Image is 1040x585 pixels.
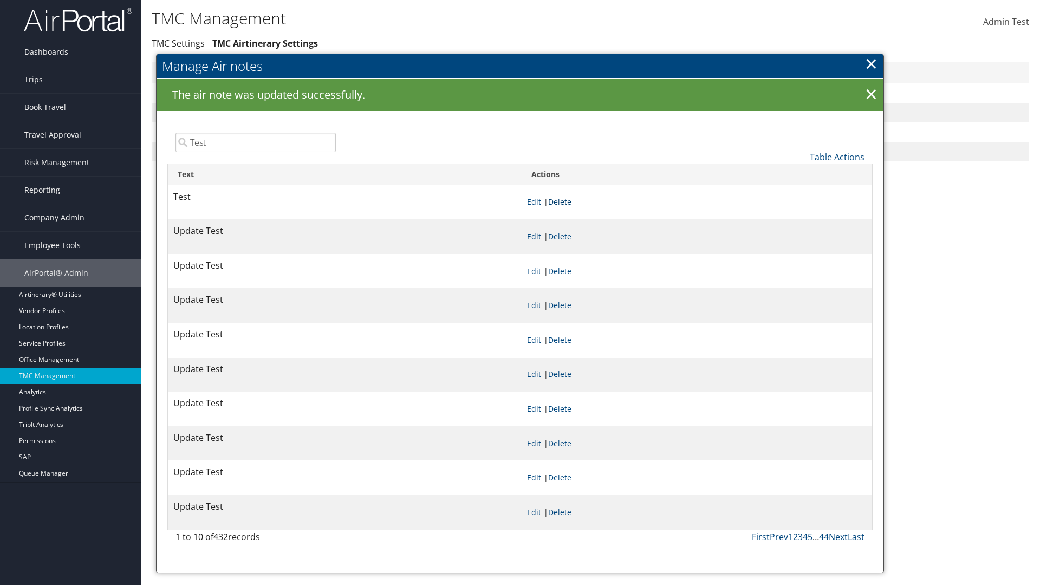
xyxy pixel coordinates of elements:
[152,122,797,142] td: HMHF
[808,531,812,543] a: 5
[152,103,797,122] td: Motor City Travel
[548,300,571,310] a: Delete
[152,7,737,30] h1: TMC Management
[548,438,571,448] a: Delete
[527,197,541,207] a: Edit
[548,472,571,483] a: Delete
[24,232,81,259] span: Employee Tools
[522,164,872,185] th: Actions
[527,507,541,517] a: Edit
[24,66,43,93] span: Trips
[173,500,516,514] p: Update Test
[168,164,522,185] th: Text
[173,431,516,445] p: Update Test
[829,531,848,543] a: Next
[548,507,571,517] a: Delete
[152,142,797,161] td: Dynamic
[173,362,516,376] p: Update Test
[865,53,877,74] a: ×
[548,231,571,242] a: Delete
[157,54,883,78] h2: Manage Air notes
[152,37,205,49] a: TMC Settings
[793,531,798,543] a: 2
[819,531,829,543] a: 44
[24,7,132,32] img: airportal-logo.png
[527,369,541,379] a: Edit
[173,465,516,479] p: Update Test
[157,79,883,111] div: The air note was updated successfully.
[212,37,318,49] a: TMC Airtinerary Settings
[522,185,872,220] td: |
[803,531,808,543] a: 4
[752,531,770,543] a: First
[24,149,89,176] span: Risk Management
[522,426,872,461] td: |
[173,396,516,411] p: Update Test
[213,531,228,543] span: 432
[152,161,797,181] td: [PERSON_NAME] Business Travel
[522,460,872,495] td: |
[527,231,541,242] a: Edit
[862,84,881,106] a: ×
[522,323,872,357] td: |
[24,38,68,66] span: Dashboards
[522,288,872,323] td: |
[527,335,541,345] a: Edit
[527,472,541,483] a: Edit
[173,293,516,307] p: Update Test
[152,62,797,83] th: Name: activate to sort column ascending
[788,531,793,543] a: 1
[548,266,571,276] a: Delete
[527,438,541,448] a: Edit
[175,530,336,549] div: 1 to 10 of records
[527,300,541,310] a: Edit
[798,531,803,543] a: 3
[24,177,60,204] span: Reporting
[548,335,571,345] a: Delete
[548,369,571,379] a: Delete
[522,495,872,530] td: |
[173,328,516,342] p: Update Test
[152,83,797,103] td: 30 Seconds to Fly
[797,62,1029,83] th: Actions
[770,531,788,543] a: Prev
[175,133,336,152] input: Search
[527,266,541,276] a: Edit
[522,357,872,392] td: |
[173,259,516,273] p: Update Test
[810,151,864,163] a: Table Actions
[522,254,872,289] td: |
[522,219,872,254] td: |
[24,121,81,148] span: Travel Approval
[24,259,88,287] span: AirPortal® Admin
[548,404,571,414] a: Delete
[173,224,516,238] p: Update Test
[983,16,1029,28] span: Admin Test
[522,392,872,426] td: |
[812,531,819,543] span: …
[848,531,864,543] a: Last
[24,204,84,231] span: Company Admin
[24,94,66,121] span: Book Travel
[527,404,541,414] a: Edit
[548,197,571,207] a: Delete
[983,5,1029,39] a: Admin Test
[173,190,516,204] p: Test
